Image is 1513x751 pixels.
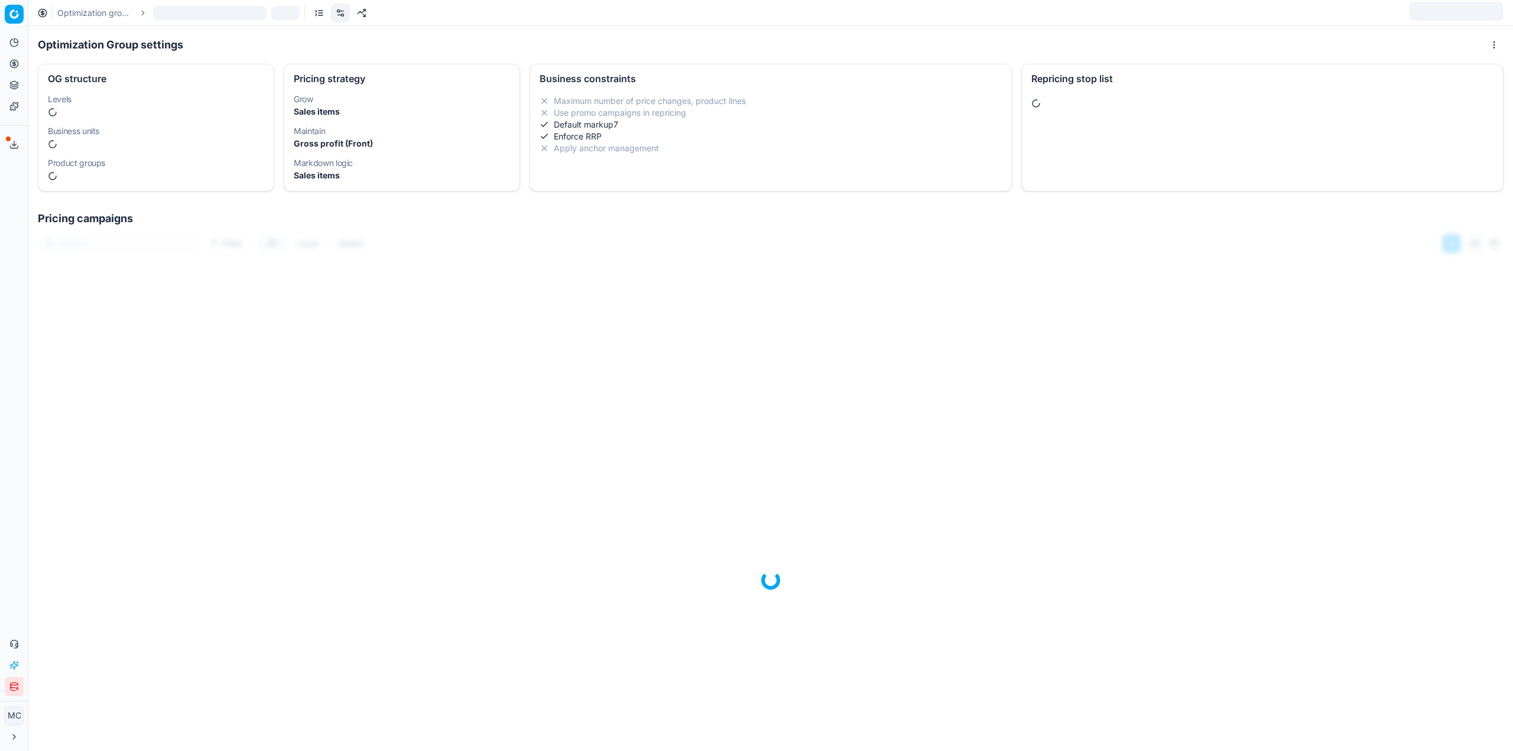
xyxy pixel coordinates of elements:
span: MC [5,707,23,724]
li: Maximum number of price changes, product lines [540,95,1002,107]
li: Enforce RRP [540,131,1002,142]
li: Use promo campaigns in repricing [540,107,1002,119]
nav: breadcrumb [57,6,300,20]
div: Repricing stop list [1031,74,1493,83]
dt: Maintain [294,127,510,135]
dt: Product groups [48,159,264,167]
dt: Levels [48,95,264,103]
dt: Markdown logic [294,159,510,167]
dt: Grow [294,95,510,103]
strong: Sales items [294,106,340,116]
li: Default markup 7 [540,119,1002,131]
div: Business constraints [540,74,1002,83]
strong: Sales items [294,170,340,180]
h1: Pricing campaigns [28,210,1513,227]
div: Pricing strategy [294,74,510,83]
h1: Optimization Group settings [38,37,183,53]
a: Optimization groups [57,7,133,19]
li: Apply anchor management [540,142,1002,154]
strong: Gross profit (Front) [294,138,373,148]
dt: Business units [48,127,264,135]
div: OG structure [48,74,264,83]
button: MC [5,706,24,725]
